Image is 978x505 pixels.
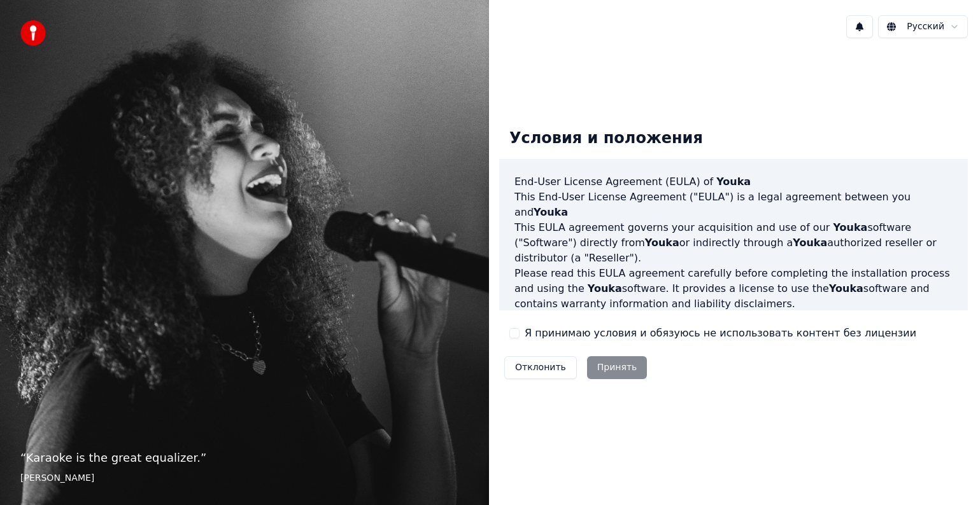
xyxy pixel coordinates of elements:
[20,20,46,46] img: youka
[514,174,953,190] h3: End-User License Agreement (EULA) of
[829,282,863,294] span: Youka
[504,356,577,379] button: Отклонить
[534,206,568,218] span: Youka
[514,220,953,266] p: This EULA agreement governs your acquisition and use of our software ("Software") directly from o...
[20,449,469,467] p: “ Karaoke is the great equalizer. ”
[499,118,713,159] div: Условия и положения
[645,237,679,249] span: Youka
[716,176,751,188] span: Youka
[20,472,469,485] footer: [PERSON_NAME]
[525,326,916,341] label: Я принимаю условия и обязуюсь не использовать контент без лицензии
[793,237,827,249] span: Youka
[588,282,622,294] span: Youka
[514,190,953,220] p: This End-User License Agreement ("EULA") is a legal agreement between you and
[833,221,867,233] span: Youka
[514,266,953,312] p: Please read this EULA agreement carefully before completing the installation process and using th...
